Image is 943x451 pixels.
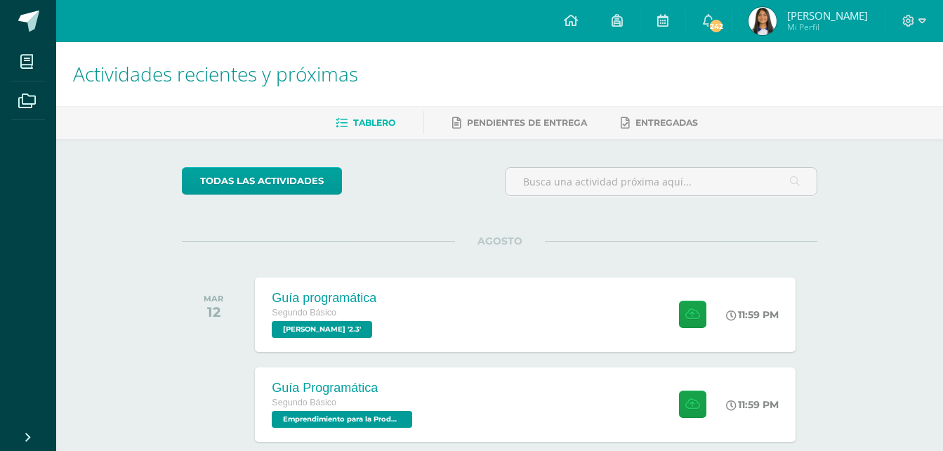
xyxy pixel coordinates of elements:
[272,381,416,396] div: Guía Programática
[749,7,777,35] img: c873000715c37a947182d8950bd14775.png
[204,303,223,320] div: 12
[272,291,376,306] div: Guía programática
[272,411,412,428] span: Emprendimiento para la Productividad '2.3'
[467,117,587,128] span: Pendientes de entrega
[73,60,358,87] span: Actividades recientes y próximas
[182,167,342,195] a: todas las Actividades
[621,112,698,134] a: Entregadas
[336,112,395,134] a: Tablero
[272,321,372,338] span: PEREL '2.3'
[726,308,779,321] div: 11:59 PM
[726,398,779,411] div: 11:59 PM
[787,21,868,33] span: Mi Perfil
[787,8,868,22] span: [PERSON_NAME]
[353,117,395,128] span: Tablero
[455,235,545,247] span: AGOSTO
[272,398,336,407] span: Segundo Básico
[272,308,336,318] span: Segundo Básico
[635,117,698,128] span: Entregadas
[204,294,223,303] div: MAR
[708,18,724,34] span: 242
[506,168,817,195] input: Busca una actividad próxima aquí...
[452,112,587,134] a: Pendientes de entrega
